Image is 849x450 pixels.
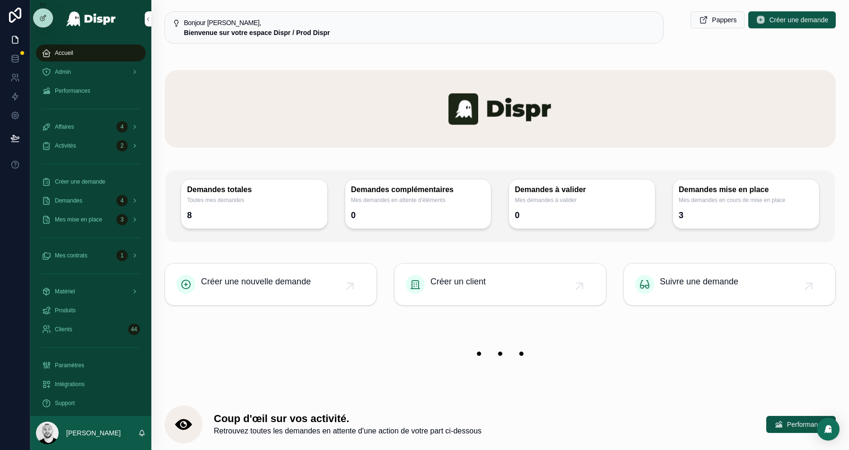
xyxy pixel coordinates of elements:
[36,247,146,264] a: Mes contrats1
[55,49,73,57] span: Accueil
[214,412,481,425] h1: Coup d'œil sur vos activité.
[116,214,128,225] div: 3
[116,250,128,261] div: 1
[184,29,330,36] strong: Bienvenue sur votre espace Dispr / Prod Dispr
[766,416,836,433] button: Performances
[36,283,146,300] a: Matériel
[55,326,72,333] span: Clients
[214,425,481,437] span: Retrouvez toutes les demandes en attente d'une action de votre part ci-dessous
[55,142,76,150] span: Activités
[55,288,75,295] span: Matériel
[184,28,656,37] div: **Bienvenue sur votre espace Dispr / Prod Dispr**
[351,208,356,223] div: 0
[515,196,649,204] span: Mes demandes à valider
[430,275,486,288] span: Créer un client
[787,420,828,429] span: Performances
[55,216,102,223] span: Mes mise en place
[36,376,146,393] a: Intégrations
[66,11,116,26] img: App logo
[36,118,146,135] a: Affaires4
[66,428,121,438] p: [PERSON_NAME]
[36,82,146,99] a: Performances
[116,195,128,206] div: 4
[165,70,836,148] img: banner-dispr.png
[55,362,84,369] span: Paramètres
[36,173,146,190] a: Créer une demande
[30,38,151,416] div: scrollable content
[36,44,146,62] a: Accueil
[187,208,192,223] div: 8
[36,357,146,374] a: Paramètres
[55,123,74,131] span: Affaires
[55,178,105,185] span: Créer une demande
[55,399,75,407] span: Support
[679,185,814,194] h3: Demandes mise en place
[36,192,146,209] a: Demandes4
[36,395,146,412] a: Support
[817,418,840,441] div: Open Intercom Messenger
[769,15,828,25] span: Créer une demande
[55,380,85,388] span: Intégrations
[36,321,146,338] a: Clients44
[55,87,90,95] span: Performances
[712,15,736,25] span: Pappers
[394,264,606,305] a: Créer un client
[679,208,683,223] div: 3
[515,185,649,194] h3: Demandes à valider
[128,324,140,335] div: 44
[36,63,146,80] a: Admin
[184,19,656,26] h5: Bonjour Tom,
[187,196,322,204] span: Toutes mes demandes
[351,185,486,194] h3: Demandes complémentaires
[116,140,128,151] div: 2
[660,275,738,288] span: Suivre une demande
[187,185,322,194] h3: Demandes totales
[55,307,76,314] span: Produits
[691,11,744,28] button: Pappers
[55,252,88,259] span: Mes contrats
[55,197,82,204] span: Demandes
[515,208,519,223] div: 0
[36,137,146,154] a: Activités2
[55,68,71,76] span: Admin
[165,264,376,305] a: Créer une nouvelle demande
[36,302,146,319] a: Produits
[679,196,814,204] span: Mes demandes en cours de mise en place
[624,264,835,305] a: Suivre une demande
[351,196,486,204] span: Mes demandes en attente d'éléments
[201,275,311,288] span: Créer une nouvelle demande
[748,11,836,28] button: Créer une demande
[165,332,836,375] img: 22208-banner-empty.png
[116,121,128,132] div: 4
[36,211,146,228] a: Mes mise en place3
